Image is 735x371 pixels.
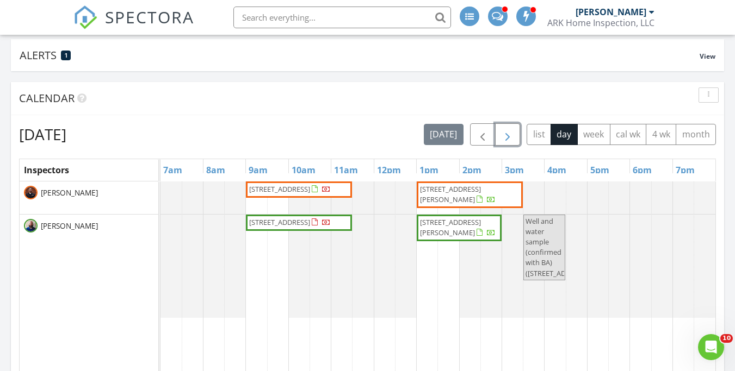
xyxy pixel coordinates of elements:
a: 5pm [588,161,612,179]
span: Inspectors [24,164,69,176]
input: Search everything... [233,7,451,28]
span: [STREET_ADDRESS][PERSON_NAME] [420,184,481,204]
span: Calendar [19,91,75,105]
a: 11am [331,161,361,179]
a: 6pm [630,161,654,179]
a: SPECTORA [73,15,194,37]
span: [STREET_ADDRESS] [249,184,310,194]
button: Next day [495,123,521,146]
button: 4 wk [646,124,676,145]
a: 4pm [545,161,569,179]
a: 7pm [673,161,697,179]
span: 1 [65,52,67,59]
span: [PERSON_NAME] [39,221,100,231]
span: Well and water sample (confirmed with BA) ([STREET_ADDRESS]) [526,216,591,278]
iframe: Intercom live chat [698,334,724,360]
button: month [676,124,716,145]
a: 2pm [460,161,484,179]
img: untitled_design_3.png [24,219,38,232]
button: week [577,124,610,145]
button: day [551,124,578,145]
a: 1pm [417,161,441,179]
a: 10am [289,161,318,179]
button: cal wk [610,124,647,145]
img: The Best Home Inspection Software - Spectora [73,5,97,29]
button: [DATE] [424,124,464,145]
img: chris_kortis_waist_up_copy.jpg [24,186,38,199]
span: [STREET_ADDRESS][PERSON_NAME] [420,217,481,237]
a: 7am [160,161,185,179]
span: 10 [720,334,733,343]
a: 3pm [502,161,527,179]
h2: [DATE] [19,123,66,145]
button: list [527,124,551,145]
a: 8am [203,161,228,179]
div: Alerts [20,48,700,62]
span: [PERSON_NAME] [39,187,100,198]
span: SPECTORA [105,5,194,28]
a: 12pm [374,161,404,179]
div: [PERSON_NAME] [576,7,646,17]
button: Previous day [470,123,496,146]
a: 9am [246,161,270,179]
div: ARK Home Inspection, LLC [547,17,654,28]
span: [STREET_ADDRESS] [249,217,310,227]
span: View [700,52,715,61]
